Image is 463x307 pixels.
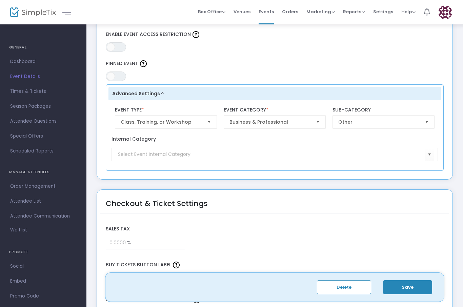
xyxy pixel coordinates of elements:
[193,31,199,38] img: question-mark
[10,132,76,141] span: Special Offers
[102,222,447,236] label: Sales Tax
[108,87,441,101] button: Advanced Settings
[10,212,76,221] span: Attendee Communication
[106,29,444,40] label: Enable Event Access Restriction
[10,117,76,126] span: Attendee Questions
[118,151,424,158] input: Select Event Internal Category
[306,8,335,15] span: Marketing
[106,198,208,218] div: Checkout & Ticket Settings
[121,119,202,125] span: Class, Training, or Workshop
[425,147,434,161] button: Select
[10,72,76,81] span: Event Details
[422,116,431,128] button: Select
[313,116,323,128] button: Select
[106,236,185,249] input: Sales Tax
[10,87,76,96] span: Times & Tickets
[9,41,77,54] h4: GENERAL
[10,262,76,271] span: Social
[106,295,444,305] label: Show Price Range on Event Page
[224,107,326,113] label: Event Category
[10,57,76,66] span: Dashboard
[198,8,225,15] span: Box Office
[338,119,419,125] span: Other
[10,277,76,286] span: Embed
[115,107,217,113] label: Event Type
[10,147,76,156] span: Scheduled Reports
[259,3,274,20] span: Events
[234,3,250,20] span: Venues
[373,3,393,20] span: Settings
[10,197,76,206] span: Attendee List
[282,3,298,20] span: Orders
[112,136,156,143] label: Internal Category
[173,262,180,268] img: question-mark
[9,165,77,179] h4: MANAGE ATTENDEES
[229,119,310,125] span: Business & Professional
[140,60,147,67] img: question-mark
[10,292,76,301] span: Promo Code
[343,8,365,15] span: Reports
[10,182,76,191] span: Order Management
[102,256,447,274] label: Buy Tickets Button Label
[204,116,214,128] button: Select
[333,107,435,113] label: Sub-Category
[9,245,77,259] h4: PROMOTE
[383,280,432,294] button: Save
[317,280,371,294] button: Delete
[10,227,27,233] span: Waitlist
[10,102,76,111] span: Season Packages
[401,8,416,15] span: Help
[106,59,444,69] label: Pinned Event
